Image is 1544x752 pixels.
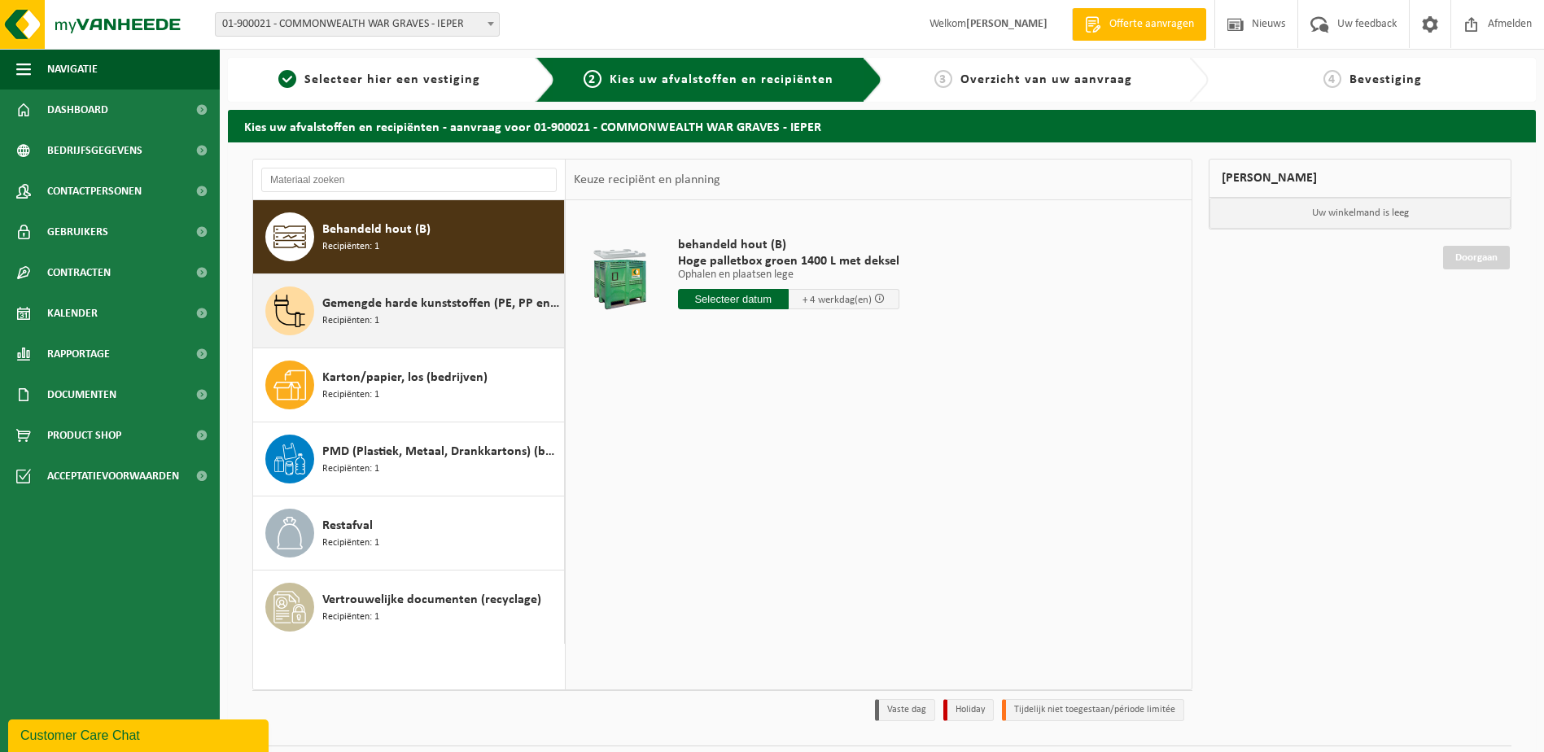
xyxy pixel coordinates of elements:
[322,313,379,329] span: Recipiënten: 1
[236,70,523,90] a: 1Selecteer hier een vestiging
[610,73,833,86] span: Kies uw afvalstoffen en recipiënten
[253,571,565,644] button: Vertrouwelijke documenten (recyclage) Recipiënten: 1
[1209,198,1511,229] p: Uw winkelmand is leeg
[875,699,935,721] li: Vaste dag
[47,212,108,252] span: Gebruikers
[322,387,379,403] span: Recipiënten: 1
[678,237,899,253] span: behandeld hout (B)
[47,49,98,90] span: Navigatie
[47,456,179,496] span: Acceptatievoorwaarden
[678,269,899,281] p: Ophalen en plaatsen lege
[960,73,1132,86] span: Overzicht van uw aanvraag
[47,374,116,415] span: Documenten
[47,171,142,212] span: Contactpersonen
[322,610,379,625] span: Recipiënten: 1
[966,18,1048,30] strong: [PERSON_NAME]
[322,220,431,239] span: Behandeld hout (B)
[47,252,111,293] span: Contracten
[1105,16,1198,33] span: Offerte aanvragen
[322,294,560,313] span: Gemengde harde kunststoffen (PE, PP en PVC), recycleerbaar (industrieel)
[322,368,488,387] span: Karton/papier, los (bedrijven)
[322,461,379,477] span: Recipiënten: 1
[47,130,142,171] span: Bedrijfsgegevens
[253,200,565,274] button: Behandeld hout (B) Recipiënten: 1
[1323,70,1341,88] span: 4
[678,253,899,269] span: Hoge palletbox groen 1400 L met deksel
[322,536,379,551] span: Recipiënten: 1
[216,13,499,36] span: 01-900021 - COMMONWEALTH WAR GRAVES - IEPER
[322,516,373,536] span: Restafval
[253,274,565,348] button: Gemengde harde kunststoffen (PE, PP en PVC), recycleerbaar (industrieel) Recipiënten: 1
[261,168,557,192] input: Materiaal zoeken
[47,415,121,456] span: Product Shop
[322,239,379,255] span: Recipiënten: 1
[47,90,108,130] span: Dashboard
[943,699,994,721] li: Holiday
[47,293,98,334] span: Kalender
[1349,73,1422,86] span: Bevestiging
[253,348,565,422] button: Karton/papier, los (bedrijven) Recipiënten: 1
[1002,699,1184,721] li: Tijdelijk niet toegestaan/période limitée
[1072,8,1206,41] a: Offerte aanvragen
[47,334,110,374] span: Rapportage
[215,12,500,37] span: 01-900021 - COMMONWEALTH WAR GRAVES - IEPER
[803,295,872,305] span: + 4 werkdag(en)
[566,160,728,200] div: Keuze recipiënt en planning
[322,590,541,610] span: Vertrouwelijke documenten (recyclage)
[934,70,952,88] span: 3
[584,70,601,88] span: 2
[678,289,789,309] input: Selecteer datum
[322,442,560,461] span: PMD (Plastiek, Metaal, Drankkartons) (bedrijven)
[304,73,480,86] span: Selecteer hier een vestiging
[8,716,272,752] iframe: chat widget
[253,422,565,496] button: PMD (Plastiek, Metaal, Drankkartons) (bedrijven) Recipiënten: 1
[228,110,1536,142] h2: Kies uw afvalstoffen en recipiënten - aanvraag voor 01-900021 - COMMONWEALTH WAR GRAVES - IEPER
[278,70,296,88] span: 1
[1209,159,1511,198] div: [PERSON_NAME]
[253,496,565,571] button: Restafval Recipiënten: 1
[1443,246,1510,269] a: Doorgaan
